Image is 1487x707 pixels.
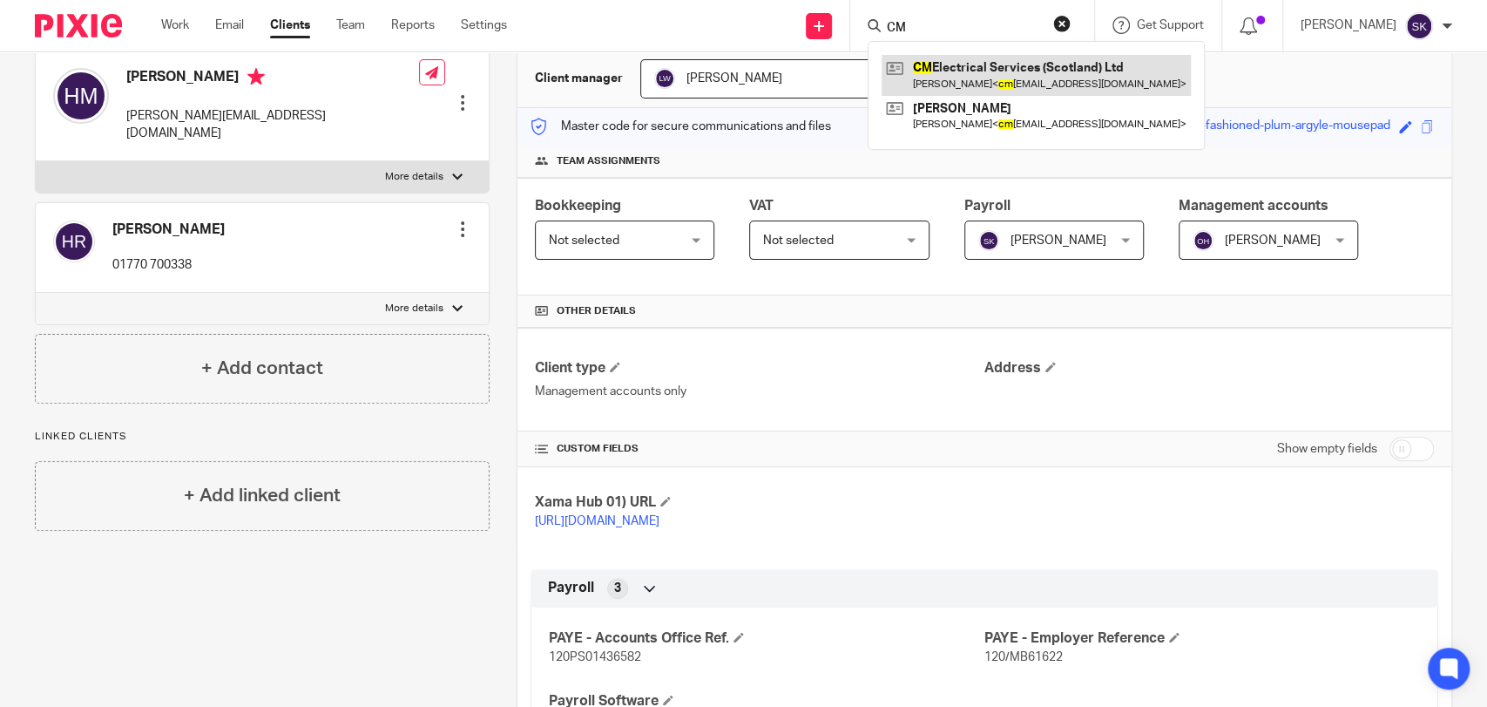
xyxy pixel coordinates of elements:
[1193,230,1213,251] img: svg%3E
[984,359,1434,377] h4: Address
[1053,15,1071,32] button: Clear
[126,107,419,143] p: [PERSON_NAME][EMAIL_ADDRESS][DOMAIN_NAME]
[548,579,594,597] span: Payroll
[336,17,365,34] a: Team
[270,17,310,34] a: Clients
[885,21,1042,37] input: Search
[1179,199,1328,213] span: Management accounts
[112,221,225,239] h4: [PERSON_NAME]
[535,442,984,456] h4: CUSTOM FIELDS
[201,355,323,382] h4: + Add contact
[184,482,341,509] h4: + Add linked client
[557,154,660,168] span: Team assignments
[53,221,95,262] img: svg%3E
[1225,235,1321,247] span: [PERSON_NAME]
[535,383,984,400] p: Management accounts only
[654,68,675,89] img: svg%3E
[1301,17,1396,34] p: [PERSON_NAME]
[749,199,774,213] span: VAT
[535,493,984,512] h4: Xama Hub 01) URL
[35,430,490,444] p: Linked clients
[126,68,419,90] h4: [PERSON_NAME]
[549,629,984,648] h4: PAYE - Accounts Office Ref.
[614,580,621,597] span: 3
[1405,12,1433,40] img: svg%3E
[535,70,623,87] h3: Client manager
[161,17,189,34] a: Work
[535,515,659,527] a: [URL][DOMAIN_NAME]
[391,17,435,34] a: Reports
[1137,19,1204,31] span: Get Support
[549,235,619,247] span: Not selected
[686,72,782,85] span: [PERSON_NAME]
[385,302,443,316] p: More details
[1185,117,1390,137] div: old-fashioned-plum-argyle-mousepad
[53,68,109,124] img: svg%3E
[549,651,641,663] span: 120PS01436582
[215,17,244,34] a: Email
[984,629,1420,648] h4: PAYE - Employer Reference
[112,256,225,274] p: 01770 700338
[35,14,122,37] img: Pixie
[984,651,1063,663] span: 120/MB61622
[535,199,621,213] span: Bookkeeping
[385,170,443,184] p: More details
[1010,235,1106,247] span: [PERSON_NAME]
[1277,440,1377,458] label: Show empty fields
[763,235,834,247] span: Not selected
[978,230,999,251] img: svg%3E
[964,199,1010,213] span: Payroll
[247,68,265,85] i: Primary
[461,17,507,34] a: Settings
[531,118,831,135] p: Master code for secure communications and files
[535,359,984,377] h4: Client type
[557,304,636,318] span: Other details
